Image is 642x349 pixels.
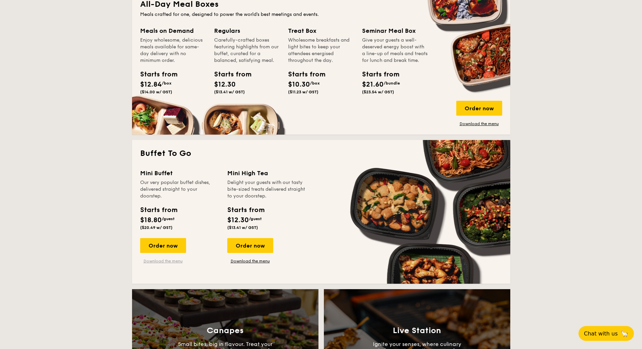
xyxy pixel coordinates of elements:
div: Our very popular buffet dishes, delivered straight to your doorstep. [140,179,219,200]
span: Chat with us [584,330,618,337]
span: $12.30 [227,216,249,224]
span: ($13.41 w/ GST) [214,90,245,94]
div: Enjoy wholesome, delicious meals available for same-day delivery with no minimum order. [140,37,206,64]
div: Treat Box [288,26,354,36]
div: Order now [456,101,502,116]
div: Meals on Demand [140,26,206,36]
a: Download the menu [140,258,186,264]
span: /box [162,81,172,86]
div: Mini Buffet [140,168,219,178]
span: ($20.49 w/ GST) [140,225,173,230]
span: /bundle [384,81,400,86]
div: Give your guests a well-deserved energy boost with a line-up of meals and treats for lunch and br... [362,37,428,64]
a: Download the menu [456,121,502,126]
div: Order now [227,238,273,253]
h2: Buffet To Go [140,148,502,159]
span: ($13.41 w/ GST) [227,225,258,230]
span: ($14.00 w/ GST) [140,90,172,94]
div: Starts from [214,69,245,79]
div: Order now [140,238,186,253]
span: /guest [162,216,175,221]
div: Meals crafted for one, designed to power the world's best meetings and events. [140,11,502,18]
span: ($11.23 w/ GST) [288,90,318,94]
span: /box [310,81,320,86]
div: Starts from [140,69,171,79]
span: 🦙 [620,330,628,338]
div: Regulars [214,26,280,36]
button: Chat with us🦙 [579,326,634,341]
span: $12.84 [140,80,162,89]
div: Starts from [288,69,318,79]
div: Starts from [140,205,177,215]
span: /guest [249,216,262,221]
div: Wholesome breakfasts and light bites to keep your attendees energised throughout the day. [288,37,354,64]
div: Mini High Tea [227,168,306,178]
div: Delight your guests with our tasty bite-sized treats delivered straight to your doorstep. [227,179,306,200]
span: $18.80 [140,216,162,224]
span: ($23.54 w/ GST) [362,90,394,94]
h3: Live Station [393,326,441,335]
span: $12.30 [214,80,236,89]
span: $21.60 [362,80,384,89]
span: $10.30 [288,80,310,89]
div: Carefully-crafted boxes featuring highlights from our buffet, curated for a balanced, satisfying ... [214,37,280,64]
div: Seminar Meal Box [362,26,428,36]
div: Starts from [362,69,392,79]
a: Download the menu [227,258,273,264]
h3: Canapes [207,326,243,335]
div: Starts from [227,205,264,215]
